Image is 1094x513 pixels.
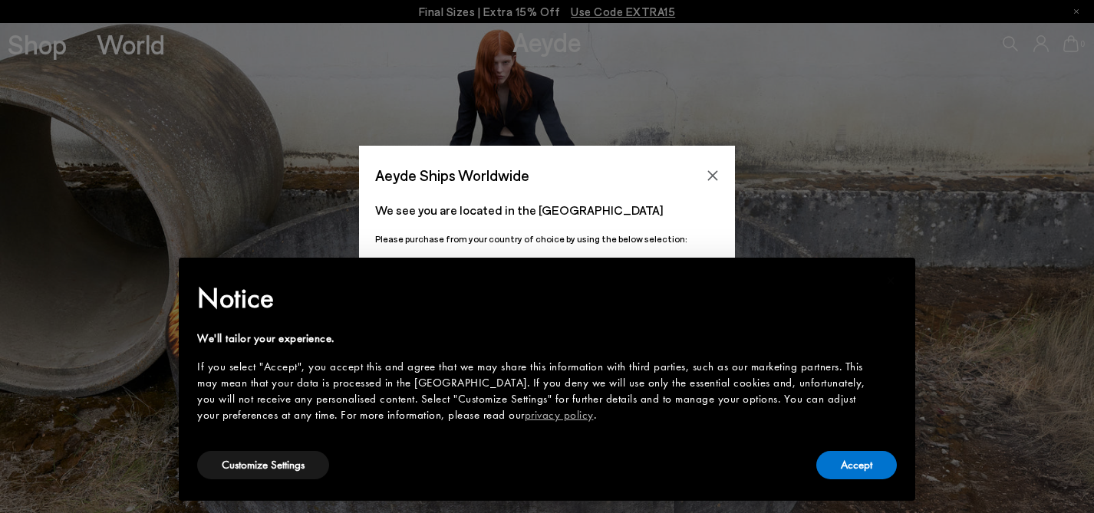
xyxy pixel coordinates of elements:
[701,164,724,187] button: Close
[375,162,529,189] span: Aeyde Ships Worldwide
[375,232,719,246] p: Please purchase from your country of choice by using the below selection:
[197,330,872,347] div: We'll tailor your experience.
[816,451,897,479] button: Accept
[525,407,594,423] a: privacy policy
[197,278,872,318] h2: Notice
[872,262,909,299] button: Close this notice
[197,359,872,423] div: If you select "Accept", you accept this and agree that we may share this information with third p...
[197,451,329,479] button: Customize Settings
[375,201,719,219] p: We see you are located in the [GEOGRAPHIC_DATA]
[886,268,896,292] span: ×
